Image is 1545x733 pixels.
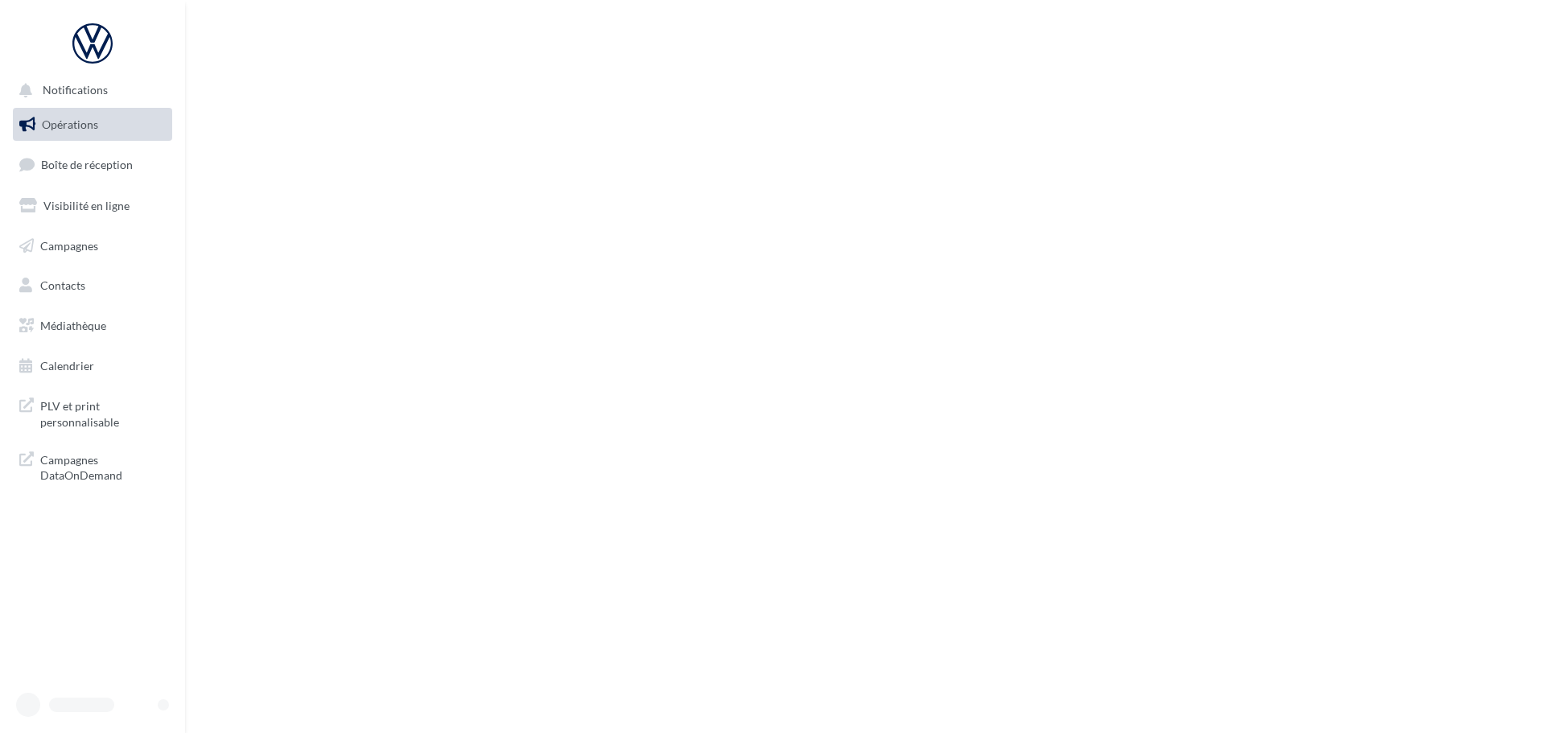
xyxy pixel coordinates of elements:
span: Contacts [40,278,85,292]
span: Notifications [43,84,108,97]
a: Boîte de réception [10,147,175,182]
span: PLV et print personnalisable [40,395,166,430]
a: Opérations [10,108,175,142]
a: Calendrier [10,349,175,383]
a: PLV et print personnalisable [10,389,175,436]
a: Contacts [10,269,175,303]
span: Calendrier [40,359,94,373]
span: Boîte de réception [41,158,133,171]
a: Visibilité en ligne [10,189,175,223]
span: Médiathèque [40,319,106,332]
span: Visibilité en ligne [43,199,130,212]
a: Campagnes DataOnDemand [10,443,175,490]
span: Campagnes [40,238,98,252]
a: Campagnes [10,229,175,263]
span: Campagnes DataOnDemand [40,449,166,484]
span: Opérations [42,117,98,131]
a: Médiathèque [10,309,175,343]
